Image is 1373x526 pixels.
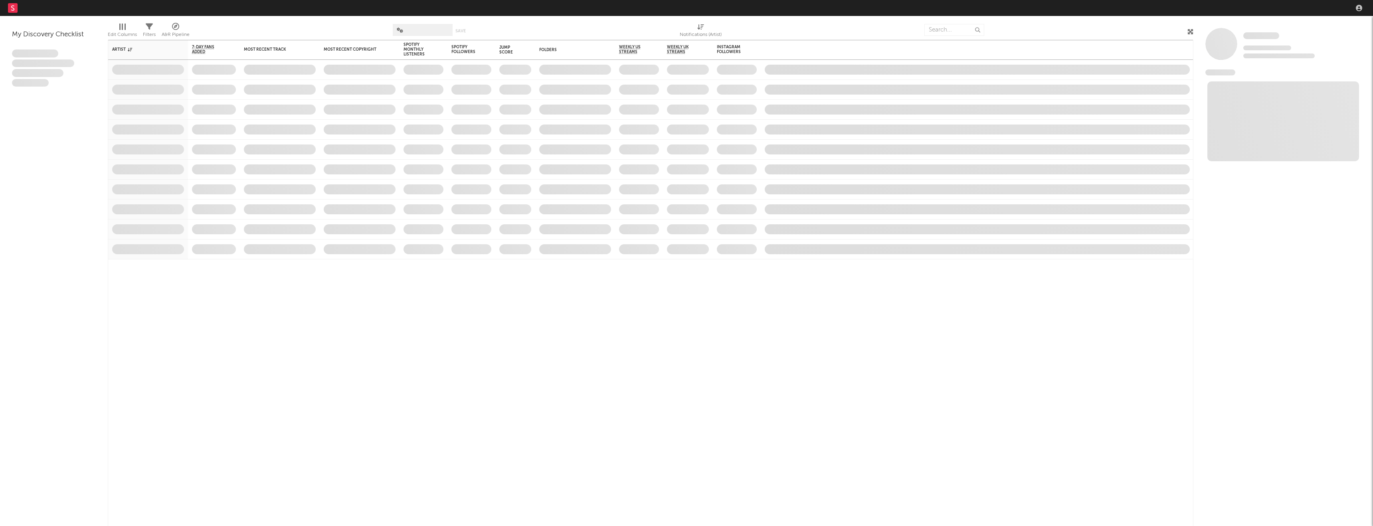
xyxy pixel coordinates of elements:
div: Most Recent Track [244,47,304,52]
span: News Feed [1205,69,1235,75]
div: Edit Columns [108,20,137,43]
div: Most Recent Copyright [324,47,384,52]
a: Some Artist [1243,32,1279,40]
div: A&R Pipeline [162,30,190,40]
div: A&R Pipeline [162,20,190,43]
div: Spotify Followers [451,45,479,54]
span: Tracking Since: [DATE] [1243,45,1291,50]
span: Weekly UK Streams [667,45,697,54]
span: Praesent ac interdum [12,69,63,77]
div: Notifications (Artist) [680,30,722,40]
div: Filters [143,20,156,43]
div: Edit Columns [108,30,137,40]
span: Lorem ipsum dolor [12,49,58,57]
span: 7-Day Fans Added [192,45,224,54]
div: Instagram Followers [717,45,745,54]
div: Spotify Monthly Listeners [404,42,431,57]
div: Filters [143,30,156,40]
div: Jump Score [499,45,519,55]
span: Weekly US Streams [619,45,647,54]
span: Integer aliquet in purus et [12,59,74,67]
input: Search... [924,24,984,36]
span: 0 fans last week [1243,53,1315,58]
div: Notifications (Artist) [680,20,722,43]
span: Aliquam viverra [12,79,49,87]
div: Folders [539,47,599,52]
button: Save [455,29,466,33]
span: Some Artist [1243,32,1279,39]
div: Artist [112,47,172,52]
div: My Discovery Checklist [12,30,96,40]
